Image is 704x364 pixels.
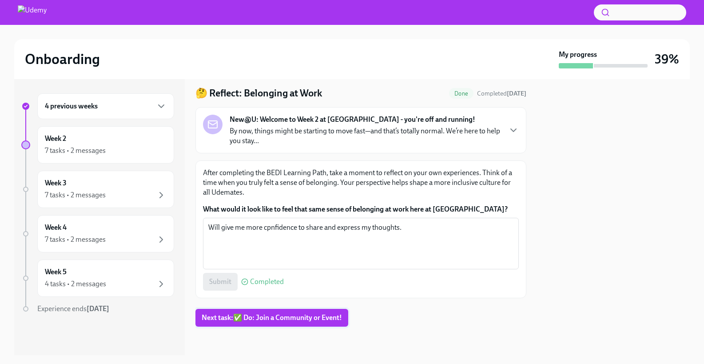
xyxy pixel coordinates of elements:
h6: Week 4 [45,223,67,232]
span: October 14th, 2025 12:08 [477,89,526,98]
a: Week 37 tasks • 2 messages [21,171,174,208]
h3: 39% [655,51,679,67]
div: 7 tasks • 2 messages [45,235,106,244]
strong: [DATE] [87,304,109,313]
strong: My progress [559,50,597,60]
span: Completed [477,90,526,97]
button: Next task:✅ Do: Join a Community or Event! [195,309,348,327]
span: Experience ends [37,304,109,313]
h6: 4 previous weeks [45,101,98,111]
textarea: Will give me more cpnfidence to share and express my thoughts. [208,222,513,265]
a: Week 47 tasks • 2 messages [21,215,174,252]
h2: Onboarding [25,50,100,68]
div: 4 tasks • 2 messages [45,279,106,289]
a: Week 54 tasks • 2 messages [21,260,174,297]
p: By now, things might be starting to move fast—and that’s totally normal. We’re here to help you s... [230,126,501,146]
h4: 🤔 Reflect: Belonging at Work [195,87,322,100]
div: 7 tasks • 2 messages [45,146,106,156]
a: Week 27 tasks • 2 messages [21,126,174,164]
span: Completed [250,278,284,285]
div: 7 tasks • 2 messages [45,190,106,200]
p: After completing the BEDI Learning Path, take a moment to reflect on your own experiences. Think ... [203,168,519,197]
div: 4 previous weeks [37,93,174,119]
strong: [DATE] [507,90,526,97]
label: What would it look like to feel that same sense of belonging at work here at [GEOGRAPHIC_DATA]? [203,204,519,214]
strong: New@U: Welcome to Week 2 at [GEOGRAPHIC_DATA] - you're off and running! [230,115,475,124]
img: Udemy [18,5,47,20]
span: Next task : ✅ Do: Join a Community or Event! [202,313,342,322]
span: Done [449,90,473,97]
h6: Week 2 [45,134,66,144]
h6: Week 5 [45,267,67,277]
h6: Week 3 [45,178,67,188]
